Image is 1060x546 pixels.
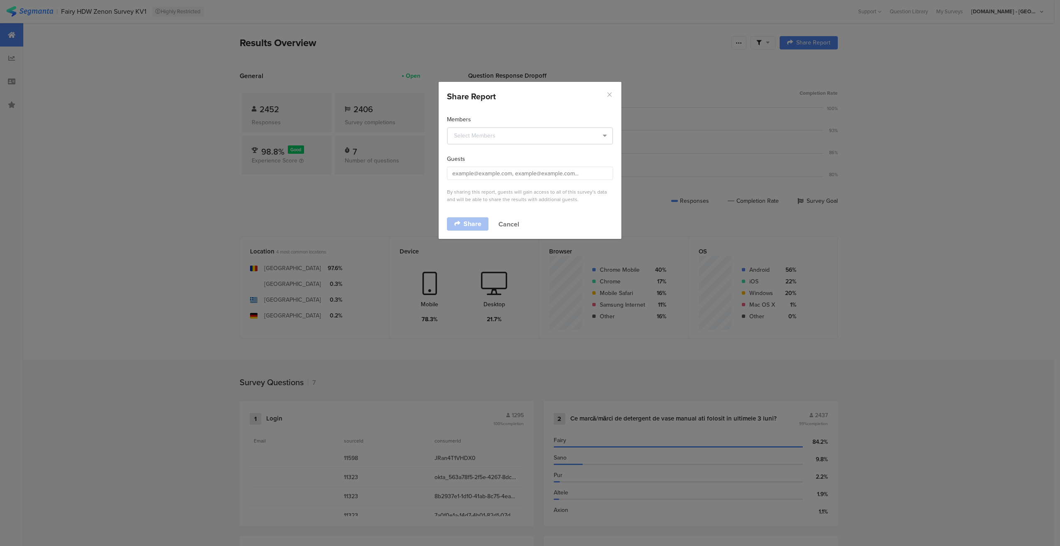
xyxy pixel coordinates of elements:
div: Guests [447,155,613,163]
div: Members [447,115,613,124]
input: Select Members [447,128,613,144]
input: example@example.com, example@example.com... [447,167,613,180]
div: By sharing this report, guests will gain access to all of this survey’s data and will be able to ... [447,188,613,203]
button: Cancel [498,219,519,229]
div: Share Report [447,90,613,103]
button: Close [606,90,613,100]
div: dialog [439,82,621,239]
